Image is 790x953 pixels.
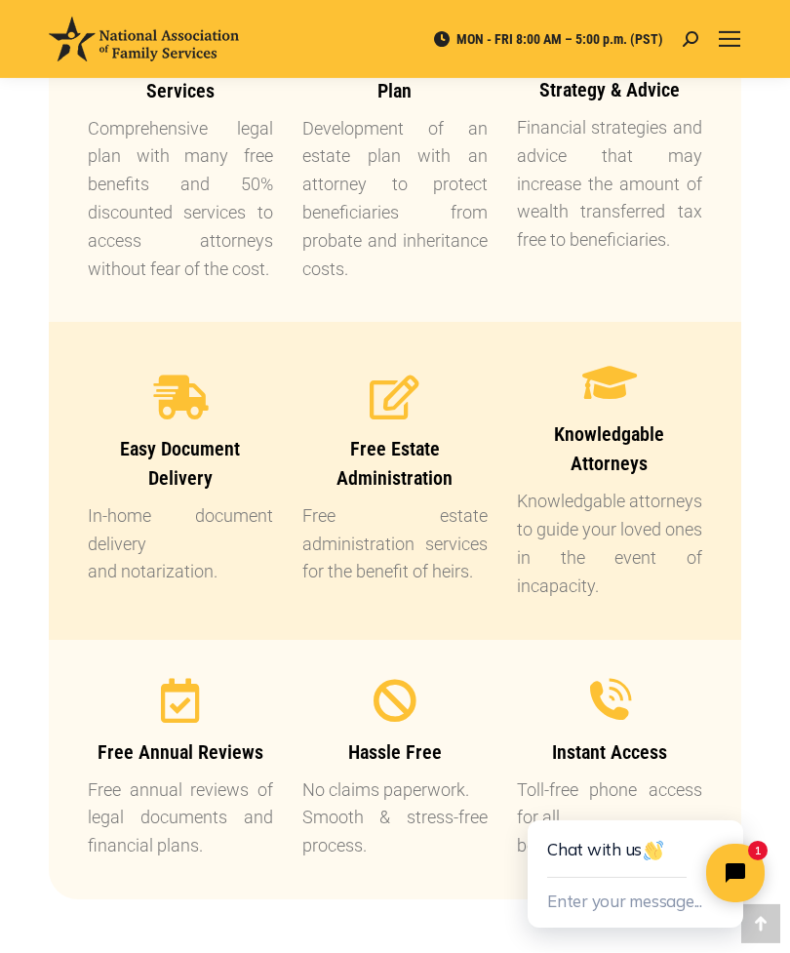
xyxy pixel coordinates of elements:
[302,776,488,860] p: No claims paperwork. Smooth & stress-free process.
[517,114,702,255] p: Financial strategies and advice that may increase the amount of wealth transferred tax free to be...
[302,115,488,284] p: Development of an estate plan with an attorney to protect beneficiaries from probate and inherita...
[317,50,473,102] span: Personalized Estate Plan
[554,422,664,475] span: Knowledgable Attorneys
[88,115,273,284] p: Comprehensive legal plan with many free benefits and 50% discounted services to access attorneys ...
[336,437,453,490] span: Free Estate Administration
[120,437,240,490] span: Easy Document Delivery
[552,740,667,764] span: Instant Access
[432,30,663,48] span: MON - FRI 8:00 AM – 5:00 p.m. (PST)
[484,756,790,953] iframe: Tidio Chat
[517,488,702,600] p: Knowledgable attorneys to guide your loved ones in the event of incapacity.
[539,78,680,101] span: Strategy & Advice
[49,17,239,61] img: National Association of Family Services
[348,740,442,764] span: Hassle Free
[88,502,273,586] p: In-home document delivery and notarization.
[302,502,488,586] p: Free estate administration services for the benefit of heirs.
[98,740,263,764] span: Free Annual Reviews
[718,27,741,51] a: Mobile menu icon
[112,50,248,102] span: Discounted Legal Services
[88,776,273,860] p: Free annual reviews of legal documents and financial plans.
